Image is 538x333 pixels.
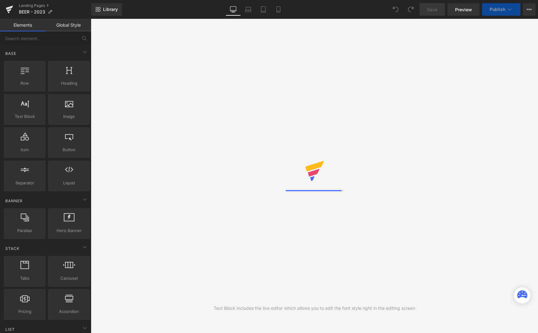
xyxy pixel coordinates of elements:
a: New Library [91,3,122,16]
span: Liquid [50,180,88,186]
button: Undo [389,3,402,16]
span: Carousel [50,275,88,282]
div: Text Block includes the live editor which allows you to edit the font style right in the editing ... [214,305,415,312]
span: Button [50,146,88,153]
span: Stack [5,246,20,251]
span: Hero Banner [50,227,88,234]
span: Library [103,7,118,12]
span: Banner [5,198,23,204]
button: Publish [482,3,520,16]
span: Text Block [6,113,44,120]
span: Icon [6,146,44,153]
a: Desktop [226,3,241,16]
span: Publish [490,7,505,12]
span: Tabs [6,275,44,282]
span: Preview [455,6,472,13]
span: BEER - 2023 [19,9,45,14]
a: Tablet [256,3,271,16]
span: Parallax [6,227,44,234]
span: Accordion [50,308,88,315]
button: More [523,3,535,16]
span: Save [427,6,437,13]
a: Mobile [271,3,286,16]
a: Preview [447,3,480,16]
a: Landing Pages [19,3,91,8]
a: Global Style [46,19,91,31]
span: Separator [6,180,44,186]
a: Laptop [241,3,256,16]
button: Redo [404,3,417,16]
span: Heading [50,80,88,87]
span: Pricing [6,308,44,315]
span: Image [50,113,88,120]
span: Base [5,50,17,56]
span: List [5,326,15,332]
span: Row [6,80,44,87]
